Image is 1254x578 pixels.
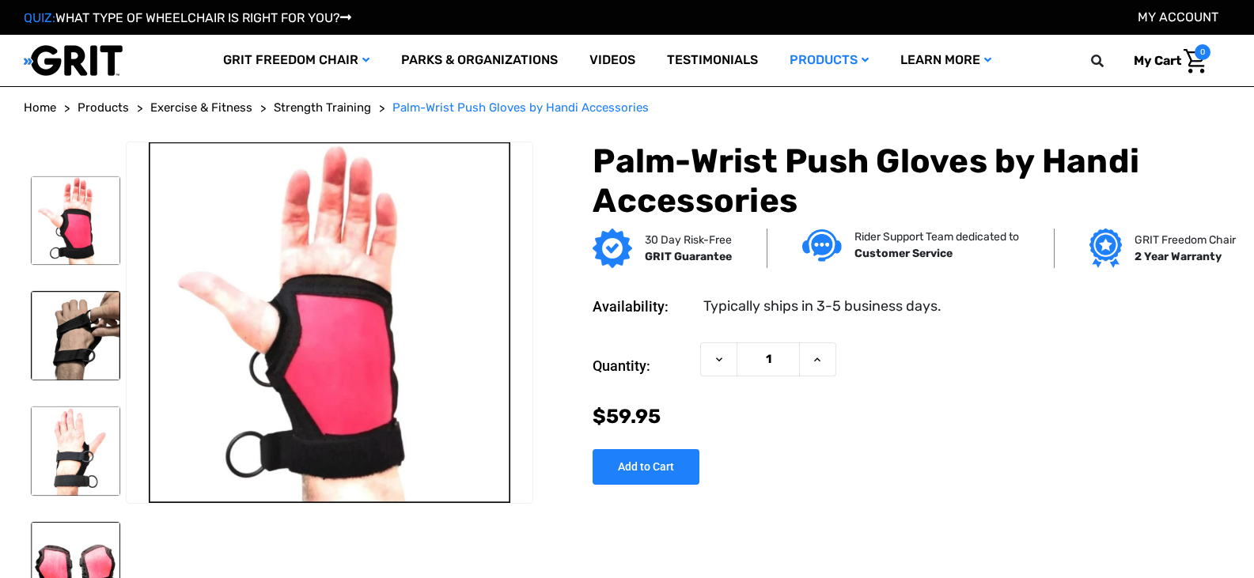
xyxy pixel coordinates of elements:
[1134,53,1181,68] span: My Cart
[24,44,123,77] img: GRIT All-Terrain Wheelchair and Mobility Equipment
[774,35,885,86] a: Products
[274,99,371,117] a: Strength Training
[24,99,1230,117] nav: Breadcrumb
[593,229,632,268] img: GRIT Guarantee
[1135,232,1236,248] p: GRIT Freedom Chair
[885,35,1007,86] a: Learn More
[854,229,1019,245] p: Rider Support Team dedicated to
[24,10,55,25] span: QUIZ:
[24,10,351,25] a: QUIZ:WHAT TYPE OF WHEELCHAIR IS RIGHT FOR YOU?
[1184,49,1207,74] img: Cart
[1195,44,1210,60] span: 0
[1135,250,1222,263] strong: 2 Year Warranty
[593,449,699,485] input: Add to Cart
[645,250,732,263] strong: GRIT Guarantee
[593,342,692,390] label: Quantity:
[31,291,120,380] img: Palm-Wrist Push Gloves by Handi Accessories
[1089,229,1122,268] img: Grit freedom
[78,100,129,115] span: Products
[127,142,532,504] img: Palm-Wrist Push Gloves by Handi Accessories
[651,35,774,86] a: Testimonials
[1098,44,1122,77] input: Search
[31,406,120,496] img: Palm-Wrist Push Gloves by Handi Accessories
[31,176,120,266] img: Palm-Wrist Push Gloves by Handi Accessories
[392,100,649,115] span: Palm-Wrist Push Gloves by Handi Accessories
[1122,44,1210,77] a: Cart with 0 items
[78,99,129,117] a: Products
[593,142,1230,221] h1: Palm-Wrist Push Gloves by Handi Accessories
[24,99,56,117] a: Home
[645,232,732,248] p: 30 Day Risk-Free
[150,100,252,115] span: Exercise & Fitness
[854,247,953,260] strong: Customer Service
[150,99,252,117] a: Exercise & Fitness
[593,405,661,428] span: $59.95
[392,99,649,117] a: Palm-Wrist Push Gloves by Handi Accessories
[385,35,574,86] a: Parks & Organizations
[1138,9,1218,25] a: Account
[574,35,651,86] a: Videos
[703,296,941,317] dd: Typically ships in 3-5 business days.
[274,100,371,115] span: Strength Training
[802,229,842,262] img: Customer service
[593,296,692,317] dt: Availability:
[207,35,385,86] a: GRIT Freedom Chair
[24,100,56,115] span: Home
